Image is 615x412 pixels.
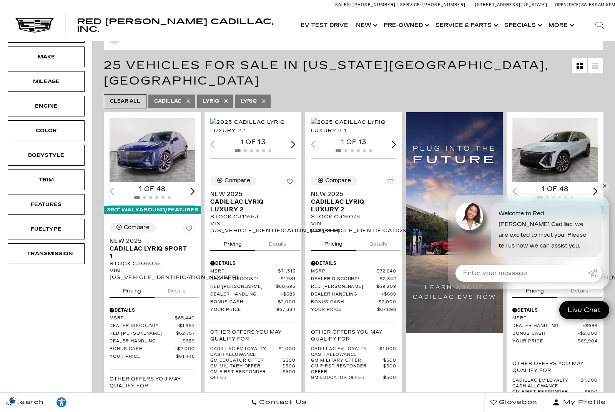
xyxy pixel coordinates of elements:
p: Other Offers You May Qualify For [110,375,195,389]
div: Features [27,200,65,209]
img: Agent profile photo [455,203,483,230]
div: FueltypeFueltype [8,219,85,239]
span: GM Military Offer [311,358,383,364]
span: $72,240 [377,269,396,274]
span: Your Price [210,307,276,313]
div: Compare [124,224,150,231]
div: 1 / 2 [512,118,598,182]
img: 2025 Cadillac LYRIQ Sport 2 1 [512,118,598,182]
span: [PHONE_NUMBER] [352,2,396,7]
div: Color [27,126,65,135]
button: Save Vehicle [183,223,195,237]
div: 360° WalkAround/Features [104,206,201,214]
span: $500 [283,358,296,364]
a: Grid View [572,58,587,73]
button: details tab [155,281,199,298]
div: 1 / 2 [210,118,296,135]
section: Click to Open Cookie Consent Modal [4,396,22,404]
div: Engine [27,102,65,110]
span: Clear All [110,96,140,106]
a: New [352,10,380,41]
div: Pricing Details - New 2025 Cadillac LYRIQ Sport 1 [110,307,195,314]
a: MSRP $71,315 [210,269,296,274]
span: Bonus Cash [512,331,578,337]
span: Live Chat [564,306,605,314]
span: Search [12,397,44,408]
span: [PHONE_NUMBER] [422,2,465,7]
span: New 2025 [110,237,189,245]
span: Cadillac EV Loyalty Cash Allowance [210,346,279,358]
button: Open user profile menu [544,393,615,412]
span: $500 [283,369,296,381]
a: Sales: [PHONE_NUMBER] [335,3,397,7]
div: Make [27,53,65,61]
span: Your Price [110,354,176,360]
span: $67,384 [276,307,296,313]
div: Next slide [392,141,396,148]
span: MSRP [311,269,377,274]
div: 1 / 2 [311,118,396,135]
span: $2,000 [578,331,598,337]
a: Bonus Cash $2,000 [311,299,396,305]
span: Glovebox [497,397,537,408]
a: Dealer Handling $689 [210,292,296,297]
a: Dealer Handling $689 [110,339,195,344]
a: Your Price $69,904 [512,339,598,344]
span: $68,695 [276,284,296,290]
a: Dealer Handling $689 [512,323,598,329]
span: GM Educator Offer [210,358,283,364]
a: Service & Parts [432,10,500,41]
div: Mileage [27,77,65,86]
div: BodystyleBodystyle [8,145,85,166]
p: Other Offers You May Qualify For [512,360,598,374]
span: $1,000 [279,346,296,358]
span: $2,000 [175,346,195,352]
span: GM First Responder Offer [210,369,283,381]
div: Pricing Details - New 2025 Cadillac LYRIQ Luxury 2 [311,260,396,267]
span: Dealer Discount* [110,323,177,329]
a: Red [PERSON_NAME] $62,757 [110,331,195,337]
button: details tab [255,234,300,251]
div: MakeMake [8,47,85,67]
span: Red [PERSON_NAME] [210,284,276,290]
span: GM First Responder Offer [512,389,585,401]
div: 1 / 2 [110,118,195,182]
a: GM Military Offer $500 [311,358,396,364]
span: Contact Us [257,397,307,408]
span: MSRP [110,316,175,321]
a: Pre-Owned [380,10,432,41]
a: EV Test Drive [297,10,352,41]
span: $71,315 [278,269,296,274]
input: Enter your message [455,265,588,282]
span: GM Educator Offer [311,375,383,381]
span: $2,000 [276,299,296,305]
img: Cadillac Dark Logo with Cadillac White Text [15,18,54,33]
span: GM First Responder Offer [311,364,383,375]
a: Explore your accessibility options [50,393,73,412]
span: 25 Vehicles for Sale in [US_STATE][GEOGRAPHIC_DATA], [GEOGRAPHIC_DATA] [104,58,549,88]
img: Opt-Out Icon [4,396,22,404]
div: Next slide [190,188,195,195]
span: Cadillac [154,96,181,106]
a: Your Price $67,898 [311,307,396,313]
button: More [545,10,577,41]
a: MSRP $71,215 [512,316,598,321]
a: Dealer Discount* $1,931 [210,276,296,282]
span: Your Price [512,339,578,344]
span: Red [PERSON_NAME] Cadillac, Inc. [77,17,273,34]
span: 9 AM-6 PM [595,2,615,7]
div: 1 of 48 [512,185,598,193]
div: Stock : C306035 [110,260,195,267]
div: Bodystyle [27,151,65,159]
span: New 2025 [210,190,290,198]
button: pricing tab [512,281,557,298]
a: Red [PERSON_NAME] $69,209 [311,284,396,290]
a: Dealer Discount* $2,342 [311,276,396,282]
div: TransmissionTransmission [8,243,85,264]
span: $2,000 [377,299,396,305]
a: Live Chat [559,301,609,319]
span: $67,898 [377,307,396,313]
span: Red [PERSON_NAME] [110,331,176,337]
a: Bonus Cash $2,000 [512,331,598,337]
div: Pricing Details - New 2025 Cadillac LYRIQ Luxury 2 [210,260,296,267]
